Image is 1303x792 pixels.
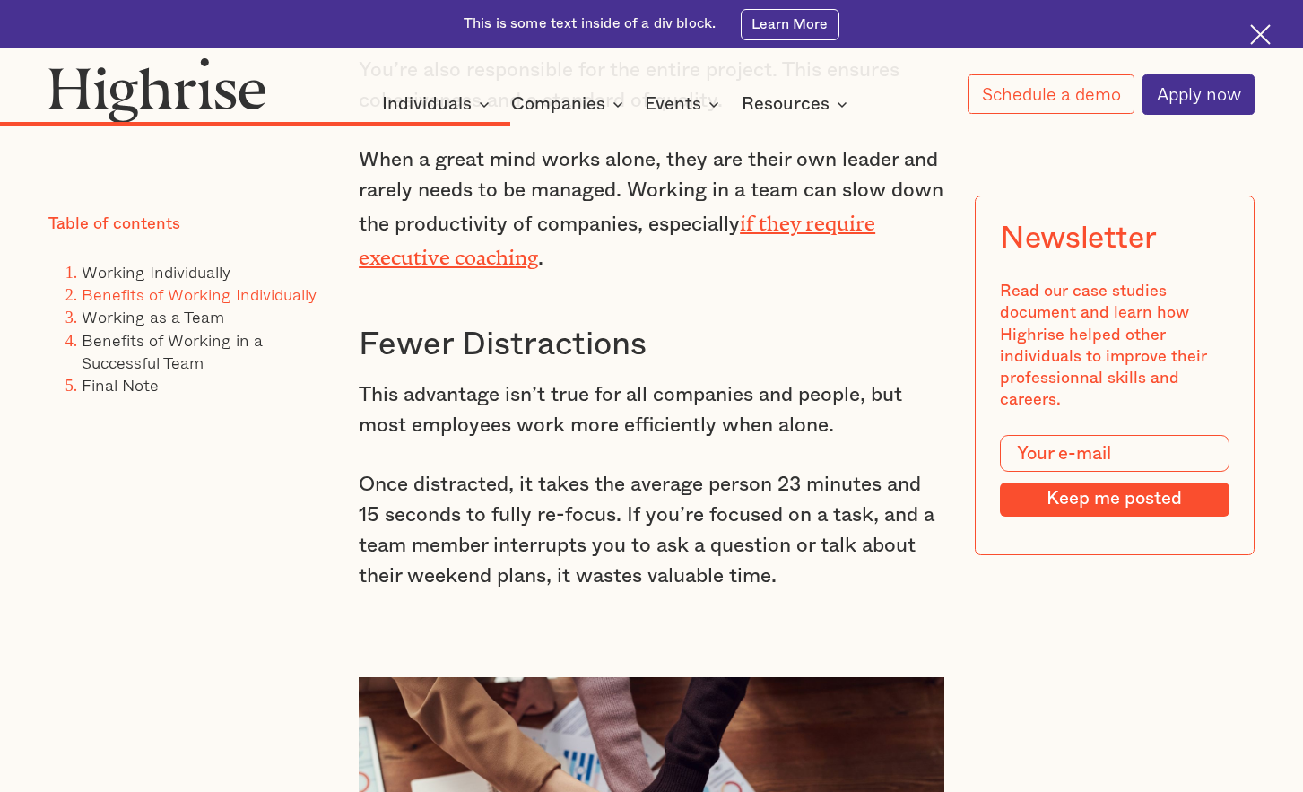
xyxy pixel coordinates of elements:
a: Working Individually [82,259,230,284]
div: Resources [742,93,853,115]
div: Companies [511,93,605,115]
img: Highrise logo [48,57,266,123]
a: Final Note [82,371,159,396]
a: Working as a Team [82,304,224,329]
div: Read our case studies document and learn how Highrise helped other individuals to improve their p... [1000,281,1229,411]
div: Companies [511,93,629,115]
div: Resources [742,93,830,115]
input: Keep me posted [1000,482,1229,516]
a: Learn More [741,9,840,40]
div: Newsletter [1000,221,1157,257]
h3: Fewer Distractions [359,325,944,365]
a: Benefits of Working in a Successful Team [82,326,263,374]
input: Your e-mail [1000,435,1229,472]
p: Once distracted, it takes the average person 23 minutes and 15 seconds to fully re-focus. If you’... [359,469,944,591]
div: Individuals [382,93,495,115]
div: This is some text inside of a div block. [464,14,716,34]
a: Schedule a demo [968,74,1134,114]
img: Cross icon [1250,24,1271,45]
div: Events [645,93,701,115]
div: Events [645,93,725,115]
form: Modal Form [1000,435,1229,516]
a: Apply now [1142,74,1255,115]
p: When a great mind works alone, they are their own leader and rarely needs to be managed. Working ... [359,144,944,274]
p: This advantage isn’t true for all companies and people, but most employees work more efficiently ... [359,379,944,440]
a: Benefits of Working Individually [82,282,317,307]
div: Table of contents [48,213,180,234]
div: Individuals [382,93,472,115]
